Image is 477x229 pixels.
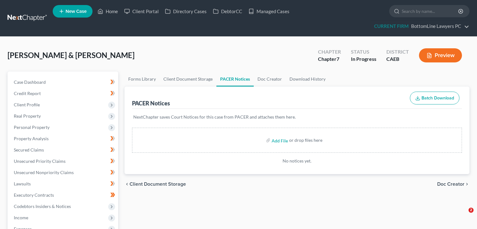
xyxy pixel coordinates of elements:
[14,91,41,96] span: Credit Report
[14,192,54,198] span: Executory Contracts
[410,92,459,105] button: Batch Download
[245,6,293,17] a: Managed Cases
[337,56,339,62] span: 7
[133,114,461,120] p: NextChapter saves Court Notices for this case from PACER and attaches them here.
[130,182,186,187] span: Client Document Storage
[132,158,462,164] p: No notices yet.
[464,182,469,187] i: chevron_right
[9,77,118,88] a: Case Dashboard
[9,189,118,201] a: Executory Contracts
[125,182,130,187] i: chevron_left
[351,56,376,63] div: In Progress
[14,125,50,130] span: Personal Property
[9,178,118,189] a: Lawsuits
[14,158,66,164] span: Unsecured Priority Claims
[121,6,162,17] a: Client Portal
[421,95,454,101] span: Batch Download
[374,23,409,29] strong: CURRENT FIRM
[94,6,121,17] a: Home
[419,48,462,62] button: Preview
[14,102,40,107] span: Client Profile
[125,72,160,87] a: Forms Library
[14,136,49,141] span: Property Analysis
[9,167,118,178] a: Unsecured Nonpriority Claims
[402,5,459,17] input: Search by name...
[132,99,170,107] div: PACER Notices
[14,79,46,85] span: Case Dashboard
[351,48,376,56] div: Status
[14,170,74,175] span: Unsecured Nonpriority Claims
[9,133,118,144] a: Property Analysis
[162,6,210,17] a: Directory Cases
[160,72,216,87] a: Client Document Storage
[318,56,341,63] div: Chapter
[289,137,322,143] div: or drop files here
[210,6,245,17] a: DebtorCC
[254,72,286,87] a: Doc Creator
[125,182,186,187] button: chevron_left Client Document Storage
[14,204,71,209] span: Codebtors Insiders & Notices
[437,182,464,187] span: Doc Creator
[371,21,469,32] a: CURRENT FIRMBottomLine Lawyers PC
[66,9,87,14] span: New Case
[318,48,341,56] div: Chapter
[14,147,44,152] span: Secured Claims
[9,156,118,167] a: Unsecured Priority Claims
[8,51,135,60] span: [PERSON_NAME] & [PERSON_NAME]
[14,113,41,119] span: Real Property
[437,182,469,187] button: Doc Creator chevron_right
[14,181,31,186] span: Lawsuits
[14,215,28,220] span: Income
[469,208,474,213] span: 2
[386,48,409,56] div: District
[9,144,118,156] a: Secured Claims
[456,208,471,223] iframe: Intercom live chat
[216,72,254,87] a: PACER Notices
[386,56,409,63] div: CAEB
[9,88,118,99] a: Credit Report
[286,72,329,87] a: Download History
